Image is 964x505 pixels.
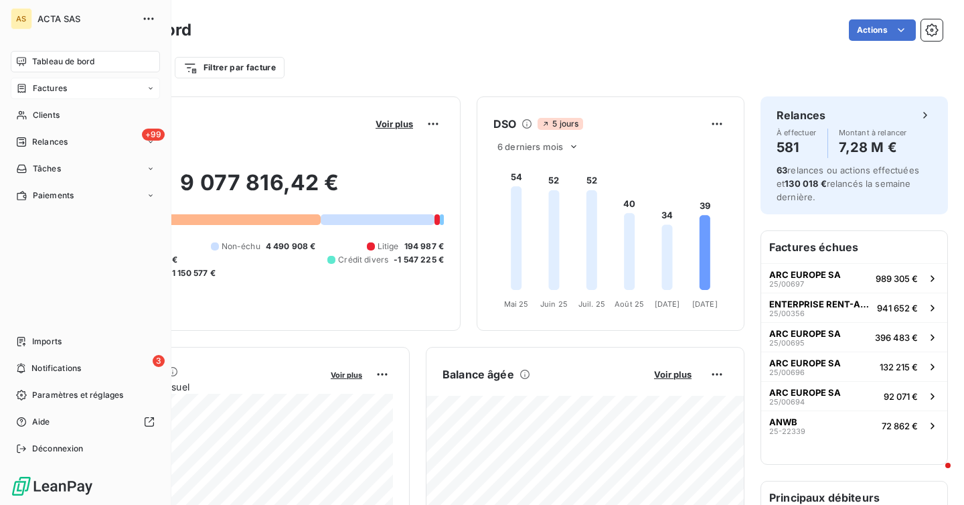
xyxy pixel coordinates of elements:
div: AS [11,8,32,29]
button: ARC EUROPE SA25/00695396 483 € [761,322,947,352]
h6: Factures échues [761,231,947,263]
button: Voir plus [327,368,366,380]
span: -1 150 577 € [168,267,216,279]
span: relances ou actions effectuées et relancés la semaine dernière. [777,165,919,202]
span: 132 215 € [880,362,918,372]
iframe: Intercom live chat [918,459,951,492]
tspan: Juin 25 [540,299,568,309]
span: ARC EUROPE SA [769,387,841,398]
tspan: [DATE] [655,299,680,309]
a: Aide [11,411,160,433]
span: 194 987 € [404,240,444,252]
span: Paramètres et réglages [32,389,123,401]
span: ENTERPRISE RENT-A-CAR - CITER SA [769,299,872,309]
span: Déconnexion [32,443,84,455]
button: ARC EUROPE SA25/00696132 215 € [761,352,947,381]
span: 989 305 € [876,273,918,284]
span: 25/00694 [769,398,805,406]
tspan: Juil. 25 [578,299,605,309]
span: 72 862 € [882,421,918,431]
span: Montant à relancer [839,129,907,137]
span: 5 jours [538,118,582,130]
h6: DSO [493,116,516,132]
span: 92 071 € [884,391,918,402]
span: Paiements [33,190,74,202]
h4: 581 [777,137,817,158]
button: ENTERPRISE RENT-A-CAR - CITER SA25/00356941 652 € [761,293,947,322]
span: 25/00697 [769,280,804,288]
span: 63 [777,165,787,175]
span: Voir plus [654,369,692,380]
span: ARC EUROPE SA [769,358,841,368]
span: ANWB [769,417,797,427]
button: ARC EUROPE SA25/0069492 071 € [761,381,947,411]
span: Notifications [31,362,81,374]
span: Litige [378,240,399,252]
span: +99 [142,129,165,141]
h6: Balance âgée [443,366,514,382]
button: Filtrer par facture [175,57,285,78]
span: 6 derniers mois [497,141,563,152]
span: 941 652 € [877,303,918,313]
button: ARC EUROPE SA25/00697989 305 € [761,263,947,293]
h6: Relances [777,107,825,123]
tspan: [DATE] [692,299,718,309]
span: 25-22339 [769,427,805,435]
span: ARC EUROPE SA [769,328,841,339]
span: 396 483 € [875,332,918,343]
button: Voir plus [372,118,417,130]
tspan: Mai 25 [504,299,529,309]
span: Tableau de bord [32,56,94,68]
span: 4 490 908 € [266,240,316,252]
span: 130 018 € [785,178,826,189]
span: ARC EUROPE SA [769,269,841,280]
span: Factures [33,82,67,94]
span: Imports [32,336,62,348]
span: Voir plus [331,370,362,380]
span: Chiffre d'affaires mensuel [76,380,321,394]
span: 25/00695 [769,339,805,347]
button: Voir plus [650,368,696,380]
span: 25/00356 [769,309,805,317]
span: 25/00696 [769,368,805,376]
tspan: Août 25 [615,299,644,309]
h2: 9 077 816,42 € [76,169,444,210]
img: Logo LeanPay [11,476,94,497]
button: Actions [849,19,916,41]
span: Relances [32,136,68,148]
span: -1 547 225 € [394,254,444,266]
button: ANWB25-2233972 862 € [761,411,947,440]
span: Crédit divers [338,254,388,266]
h4: 7,28 M € [839,137,907,158]
span: À effectuer [777,129,817,137]
span: Voir plus [376,119,413,129]
span: Tâches [33,163,61,175]
span: Non-échu [222,240,260,252]
span: Clients [33,109,60,121]
span: Aide [32,416,50,428]
span: 3 [153,355,165,367]
span: ACTA SAS [37,13,134,24]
